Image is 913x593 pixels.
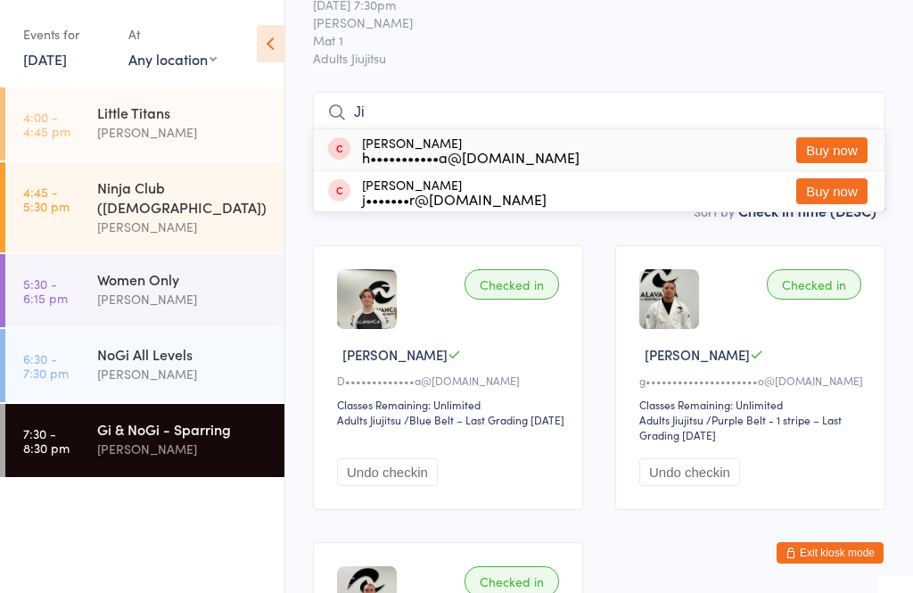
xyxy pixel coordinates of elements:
[362,192,547,206] div: j•••••••r@[DOMAIN_NAME]
[23,351,69,380] time: 6:30 - 7:30 pm
[639,412,842,442] span: / Purple Belt - 1 stripe – Last Grading [DATE]
[796,178,868,204] button: Buy now
[97,439,269,459] div: [PERSON_NAME]
[97,122,269,143] div: [PERSON_NAME]
[313,13,858,31] span: [PERSON_NAME]
[5,404,284,477] a: 7:30 -8:30 pmGi & NoGi - Sparring[PERSON_NAME]
[362,150,580,164] div: h•••••••••••a@[DOMAIN_NAME]
[362,177,547,206] div: [PERSON_NAME]
[313,31,858,49] span: Mat 1
[342,345,448,364] span: [PERSON_NAME]
[23,276,68,305] time: 5:30 - 6:15 pm
[97,344,269,364] div: NoGi All Levels
[639,373,867,388] div: g•••••••••••••••••••••o@[DOMAIN_NAME]
[5,162,284,252] a: 4:45 -5:30 pmNinja Club ([DEMOGRAPHIC_DATA])[PERSON_NAME]
[337,373,564,388] div: D•••••••••••••a@[DOMAIN_NAME]
[639,412,703,427] div: Adults Jiujitsu
[128,20,217,49] div: At
[313,92,885,133] input: Search
[128,49,217,69] div: Any location
[313,49,885,67] span: Adults Jiujitsu
[639,397,867,412] div: Classes Remaining: Unlimited
[465,269,559,300] div: Checked in
[97,419,269,439] div: Gi & NoGi - Sparring
[362,136,580,164] div: [PERSON_NAME]
[97,289,269,309] div: [PERSON_NAME]
[777,542,884,564] button: Exit kiosk mode
[5,329,284,402] a: 6:30 -7:30 pmNoGi All Levels[PERSON_NAME]
[97,103,269,122] div: Little Titans
[23,49,67,69] a: [DATE]
[23,20,111,49] div: Events for
[639,458,740,486] button: Undo checkin
[796,137,868,163] button: Buy now
[23,185,70,213] time: 4:45 - 5:30 pm
[5,87,284,161] a: 4:00 -4:45 pmLittle Titans[PERSON_NAME]
[23,426,70,455] time: 7:30 - 8:30 pm
[97,177,269,217] div: Ninja Club ([DEMOGRAPHIC_DATA])
[337,412,401,427] div: Adults Jiujitsu
[639,269,699,329] img: image1744184848.png
[97,217,269,237] div: [PERSON_NAME]
[97,364,269,384] div: [PERSON_NAME]
[5,254,284,327] a: 5:30 -6:15 pmWomen Only[PERSON_NAME]
[337,397,564,412] div: Classes Remaining: Unlimited
[97,269,269,289] div: Women Only
[23,110,70,138] time: 4:00 - 4:45 pm
[645,345,750,364] span: [PERSON_NAME]
[404,412,564,427] span: / Blue Belt – Last Grading [DATE]
[767,269,861,300] div: Checked in
[337,269,397,329] img: image1686044598.png
[337,458,438,486] button: Undo checkin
